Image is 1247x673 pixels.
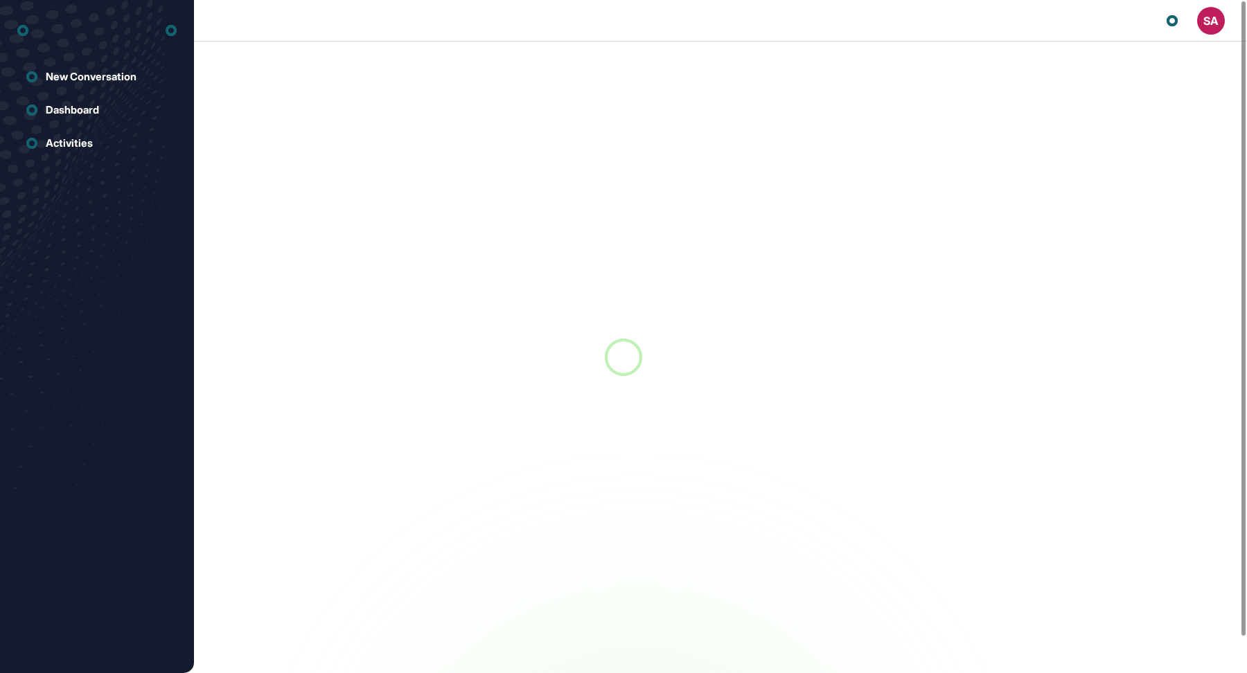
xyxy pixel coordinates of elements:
[1197,7,1225,35] button: SA
[17,129,177,157] a: Activities
[46,71,136,83] div: New Conversation
[46,137,93,150] div: Activities
[17,63,177,91] a: New Conversation
[17,19,28,42] div: entrapeer-logo
[17,96,177,124] a: Dashboard
[46,104,99,116] div: Dashboard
